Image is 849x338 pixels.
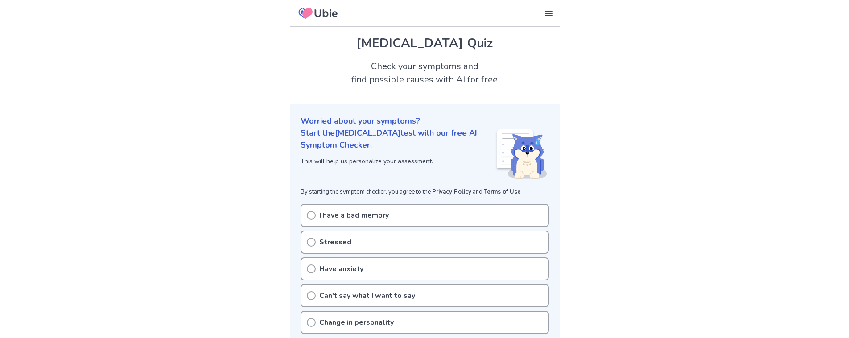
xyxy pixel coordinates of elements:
p: This will help us personalize your assessment. [301,157,495,166]
p: Can't say what I want to say [319,290,415,301]
p: Worried about your symptoms? [301,115,549,127]
p: I have a bad memory [319,210,389,221]
h2: Check your symptoms and find possible causes with AI for free [290,60,560,87]
a: Terms of Use [484,188,521,196]
a: Privacy Policy [432,188,471,196]
p: Have anxiety [319,264,363,274]
p: By starting the symptom checker, you agree to the and [301,188,549,197]
img: Shiba [495,129,547,179]
p: Stressed [319,237,351,247]
p: Start the [MEDICAL_DATA] test with our free AI Symptom Checker. [301,127,495,151]
p: Change in personality [319,317,394,328]
h1: [MEDICAL_DATA] Quiz [301,34,549,53]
